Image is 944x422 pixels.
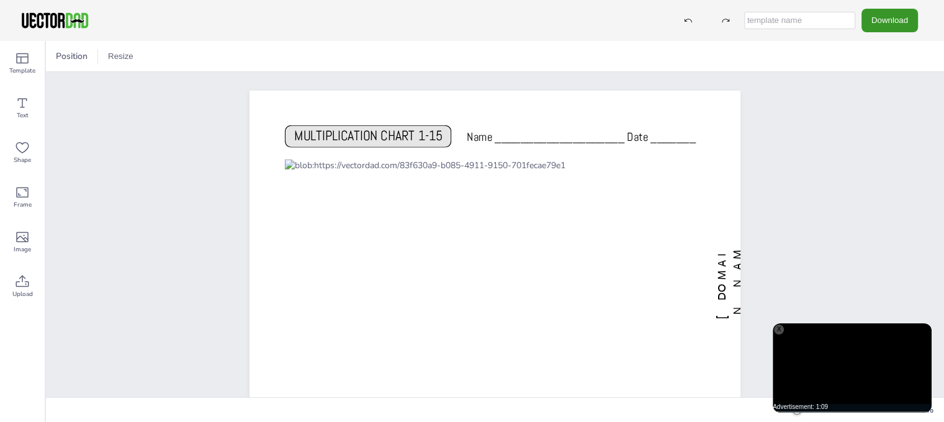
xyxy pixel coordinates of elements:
[773,404,932,410] div: Advertisement: 1:09
[773,323,932,413] iframe: Advertisement
[773,323,932,413] div: Video Player
[12,289,33,299] span: Upload
[861,9,918,32] button: Download
[14,245,31,254] span: Image
[467,129,696,144] span: Name ____________________ Date _______
[53,50,90,62] span: Position
[17,110,29,120] span: Text
[294,127,443,145] span: MULTIPLICATION CHART 1-15
[20,11,90,30] img: VectorDad-1.png
[103,47,138,66] button: Resize
[9,66,35,76] span: Template
[14,155,31,165] span: Shape
[774,325,784,334] div: X
[744,12,855,29] input: template name
[715,242,760,319] span: [DOMAIN_NAME]
[14,200,32,210] span: Frame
